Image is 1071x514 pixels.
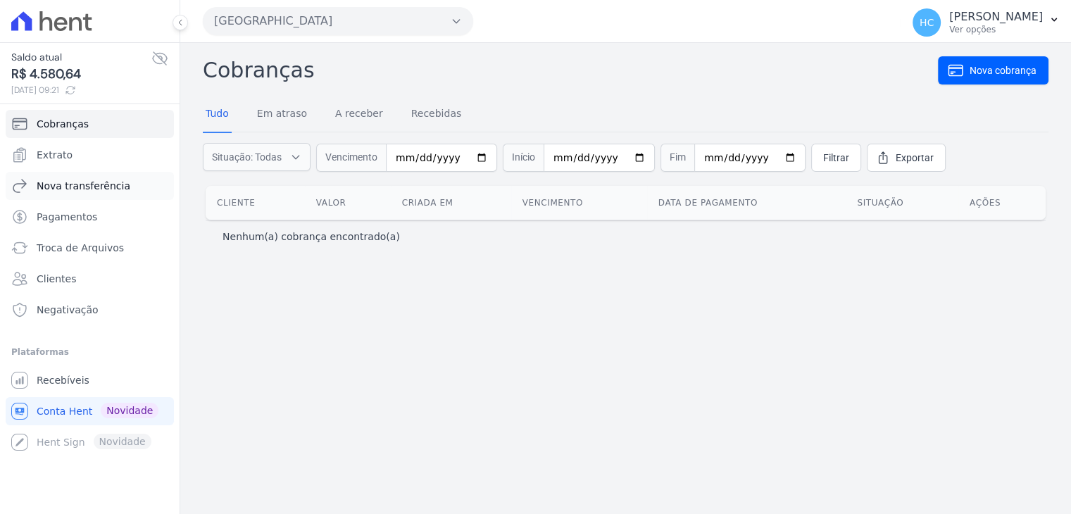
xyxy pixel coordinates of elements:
[37,272,76,286] span: Clientes
[970,63,1036,77] span: Nova cobrança
[203,143,311,171] button: Situação: Todas
[6,366,174,394] a: Recebíveis
[811,144,861,172] a: Filtrar
[408,96,465,133] a: Recebidas
[949,24,1043,35] p: Ver opções
[901,3,1071,42] button: HC [PERSON_NAME] Ver opções
[223,230,400,244] p: Nenhum(a) cobrança encontrado(a)
[11,50,151,65] span: Saldo atual
[503,144,544,172] span: Início
[203,7,473,35] button: [GEOGRAPHIC_DATA]
[6,172,174,200] a: Nova transferência
[6,110,174,138] a: Cobranças
[6,397,174,425] a: Conta Hent Novidade
[37,210,97,224] span: Pagamentos
[203,54,938,86] h2: Cobranças
[896,151,934,165] span: Exportar
[867,144,946,172] a: Exportar
[37,303,99,317] span: Negativação
[37,404,92,418] span: Conta Hent
[305,186,391,220] th: Valor
[332,96,386,133] a: A receber
[37,373,89,387] span: Recebíveis
[101,403,158,418] span: Novidade
[11,110,168,456] nav: Sidebar
[846,186,958,220] th: Situação
[11,344,168,361] div: Plataformas
[37,148,73,162] span: Extrato
[920,18,934,27] span: HC
[37,117,89,131] span: Cobranças
[203,96,232,133] a: Tudo
[206,186,305,220] th: Cliente
[391,186,511,220] th: Criada em
[958,186,1046,220] th: Ações
[37,179,130,193] span: Nova transferência
[6,234,174,262] a: Troca de Arquivos
[660,144,694,172] span: Fim
[11,65,151,84] span: R$ 4.580,64
[6,265,174,293] a: Clientes
[6,296,174,324] a: Negativação
[6,141,174,169] a: Extrato
[254,96,310,133] a: Em atraso
[316,144,386,172] span: Vencimento
[647,186,846,220] th: Data de pagamento
[212,150,282,164] span: Situação: Todas
[37,241,124,255] span: Troca de Arquivos
[823,151,849,165] span: Filtrar
[949,10,1043,24] p: [PERSON_NAME]
[11,84,151,96] span: [DATE] 09:21
[511,186,647,220] th: Vencimento
[6,203,174,231] a: Pagamentos
[938,56,1048,84] a: Nova cobrança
